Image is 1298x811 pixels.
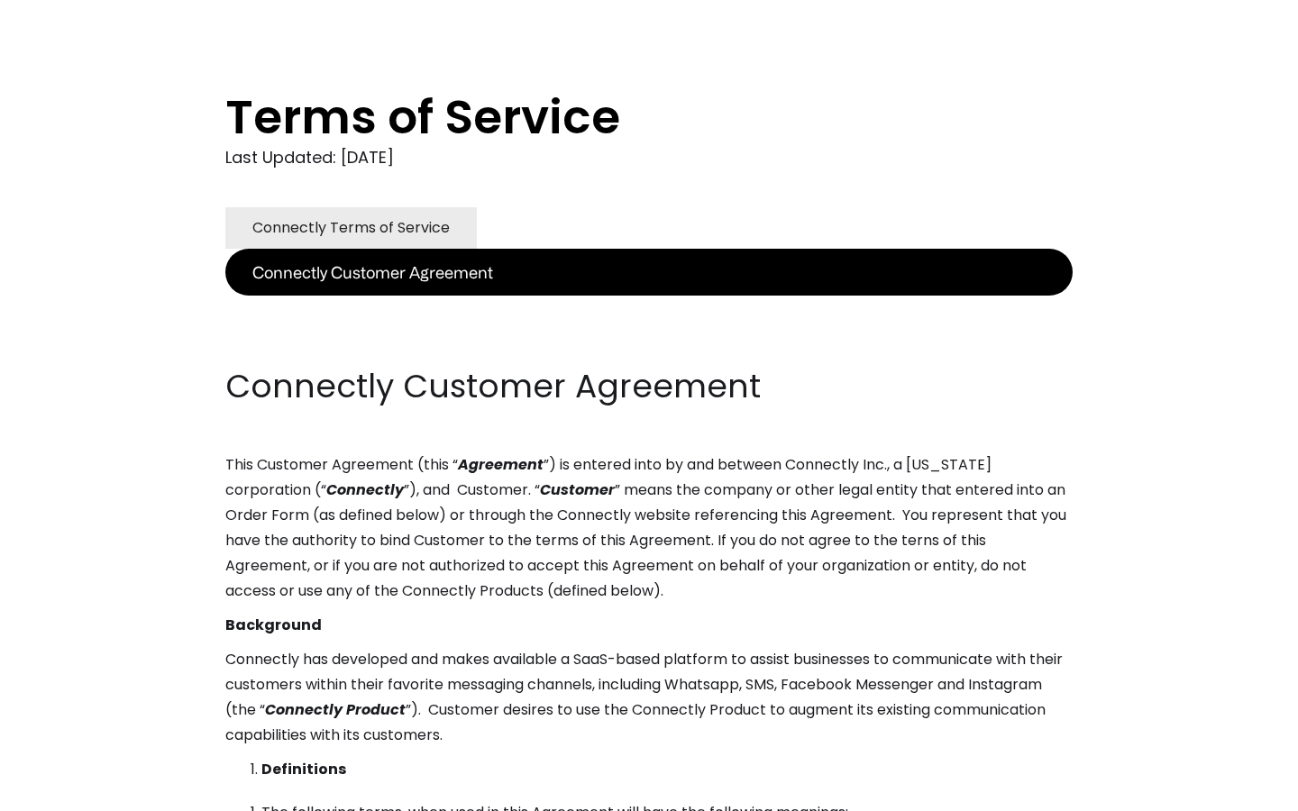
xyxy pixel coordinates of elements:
[225,364,1073,409] h2: Connectly Customer Agreement
[225,296,1073,321] p: ‍
[18,778,108,805] aside: Language selected: English
[252,215,450,241] div: Connectly Terms of Service
[36,779,108,805] ul: Language list
[225,330,1073,355] p: ‍
[252,260,493,285] div: Connectly Customer Agreement
[225,615,322,635] strong: Background
[225,90,1001,144] h1: Terms of Service
[540,479,615,500] em: Customer
[261,759,346,779] strong: Definitions
[225,144,1073,171] div: Last Updated: [DATE]
[458,454,544,475] em: Agreement
[225,647,1073,748] p: Connectly has developed and makes available a SaaS-based platform to assist businesses to communi...
[265,699,406,720] em: Connectly Product
[225,452,1073,604] p: This Customer Agreement (this “ ”) is entered into by and between Connectly Inc., a [US_STATE] co...
[326,479,404,500] em: Connectly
